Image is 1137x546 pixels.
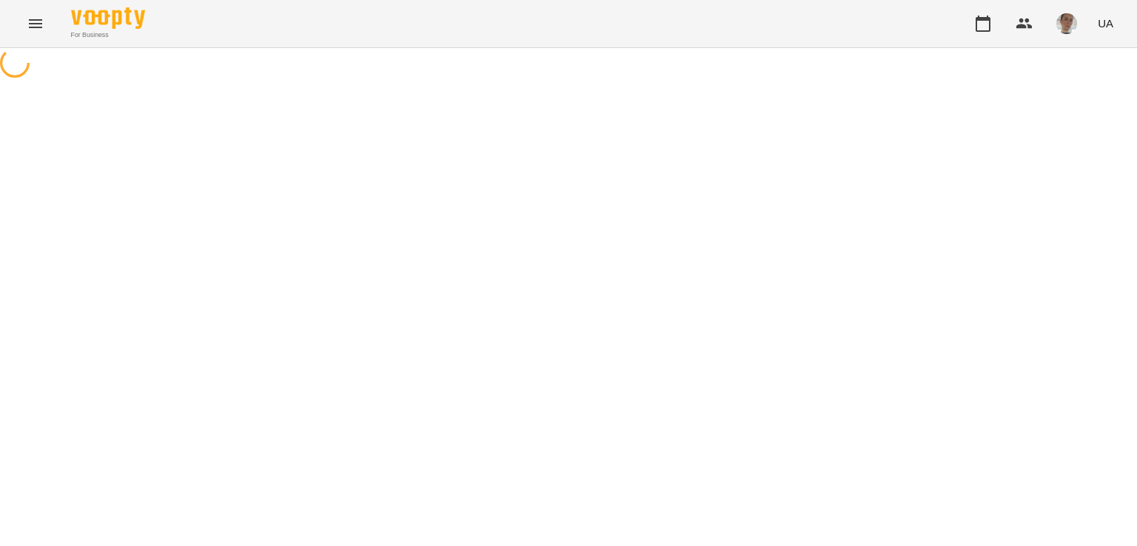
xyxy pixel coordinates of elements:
[71,30,145,40] span: For Business
[1098,16,1113,31] span: UA
[18,6,53,41] button: Menu
[1092,10,1119,37] button: UA
[71,7,145,29] img: Voopty Logo
[1056,13,1077,34] img: 4dd45a387af7859874edf35ff59cadb1.jpg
